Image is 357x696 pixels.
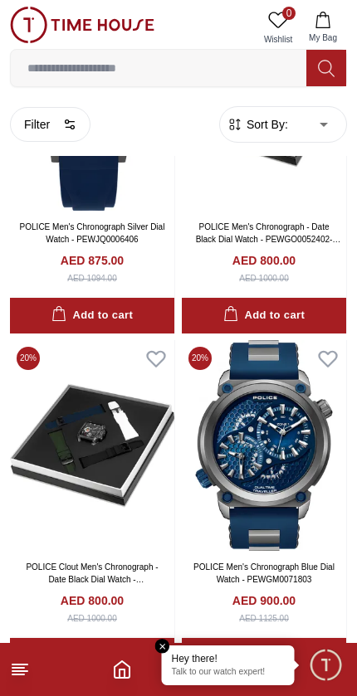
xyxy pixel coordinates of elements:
[257,33,299,46] span: Wishlist
[193,562,335,584] a: POLICE Men's Chronograph Blue Dial Watch - PEWGM0071803
[61,252,124,269] h4: AED 875.00
[302,32,344,44] span: My Bag
[112,659,132,679] a: Home
[20,222,165,244] a: POLICE Men's Chronograph Silver Dial Watch - PEWJQ0006406
[182,340,346,552] img: POLICE Men's Chronograph Blue Dial Watch - PEWGM0071803
[227,116,288,133] button: Sort By:
[182,298,346,333] button: Add to cart
[10,638,174,674] button: Add to cart
[188,347,212,370] span: 20 %
[172,652,285,665] div: Hey there!
[257,7,299,49] a: 0Wishlist
[232,252,296,269] h4: AED 800.00
[10,298,174,333] button: Add to cart
[26,562,158,596] a: POLICE Clout Men's Chronograph - Date Black Dial Watch - PEWGO0052401-SET
[299,7,347,49] button: My Bag
[308,647,345,684] div: Chat Widget
[232,592,296,609] h4: AED 900.00
[155,639,170,654] em: Close tooltip
[17,347,40,370] span: 20 %
[239,272,289,285] div: AED 1000.00
[239,612,289,625] div: AED 1125.00
[67,272,117,285] div: AED 1094.00
[172,667,285,679] p: Talk to our watch expert!
[10,340,174,552] img: POLICE Clout Men's Chronograph - Date Black Dial Watch - PEWGO0052401-SET
[243,116,288,133] span: Sort By:
[282,7,296,20] span: 0
[196,222,341,256] a: POLICE Men's Chronograph - Date Black Dial Watch - PEWGO0052402-SET
[10,107,90,142] button: Filter
[61,592,124,609] h4: AED 800.00
[51,306,133,325] div: Add to cart
[223,306,305,325] div: Add to cart
[182,638,346,674] button: Add to cart
[67,612,117,625] div: AED 1000.00
[10,7,154,43] img: ...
